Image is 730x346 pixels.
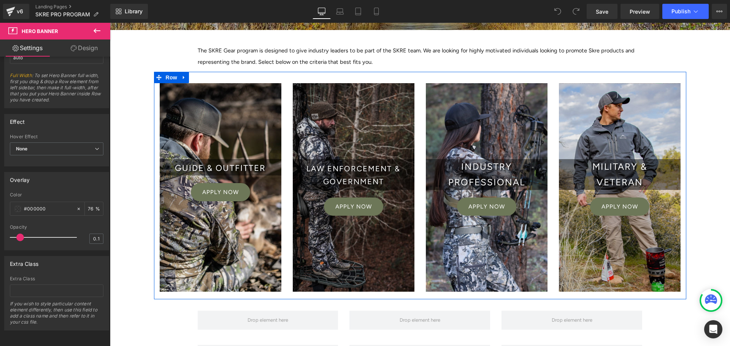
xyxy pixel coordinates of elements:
span: Apply Now [92,164,129,175]
div: Open Intercom Messenger [704,320,722,338]
input: auto [10,51,103,64]
a: Apply Now [81,160,140,179]
a: Laptop [331,4,349,19]
h3: VETERAN [449,152,571,167]
a: Apply Now [347,175,406,193]
span: Publish [671,8,690,14]
div: Effect [10,114,25,125]
h3: Industry professional [316,136,438,167]
div: If you wish to style particular content element differently, then use this field to add a class n... [10,301,103,330]
div: Extra Class [10,256,38,267]
div: v6 [15,6,25,16]
a: Desktop [313,4,331,19]
div: Opacity [10,224,103,230]
a: Mobile [367,4,386,19]
span: Save [596,8,608,16]
a: Design [57,39,112,57]
b: None [16,146,28,152]
button: Undo [550,4,565,19]
span: Preview [630,8,650,16]
div: Hover Effect [10,134,103,139]
h3: Guide & Outfitter [50,138,171,152]
a: v6 [3,4,29,19]
span: Row [54,49,69,60]
p: The SKRE Gear program is designed to give industry leaders to be part of the SKRE team. We are lo... [88,22,533,45]
input: Color [24,205,73,213]
span: Apply Now [225,178,262,190]
button: Redo [568,4,584,19]
button: Publish [662,4,709,19]
div: Overlay [10,172,30,183]
a: Expand / Collapse [69,49,79,60]
span: Apply Now [359,178,395,190]
button: More [712,4,727,19]
h3: LAw enforcement & Government [183,139,305,165]
div: % [85,202,103,215]
a: Apply Now [480,175,540,193]
span: : To set Hero Banner full width, first you drag & drop a Row element from left sidebar, then make... [10,73,103,108]
div: Extra Class [10,276,103,281]
a: Tablet [349,4,367,19]
a: Full Width [10,73,32,78]
div: Color [10,192,103,197]
a: Landing Pages [35,4,110,10]
span: SKRE PRO PROGRAM [35,11,90,17]
a: New Library [110,4,148,19]
span: Hero Banner [22,28,58,34]
span: Library [125,8,143,15]
a: Preview [620,4,659,19]
a: Apply Now [214,175,273,193]
span: Apply Now [492,178,528,190]
h3: MILITARY & [449,136,571,152]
